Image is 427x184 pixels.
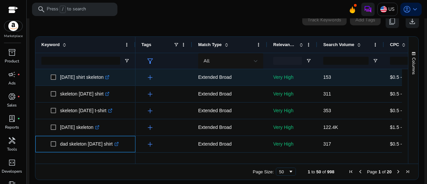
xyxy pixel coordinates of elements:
div: Previous Page [358,169,363,174]
div: First Page [348,169,354,174]
span: $0.5 - $0.75 [390,91,415,97]
p: shirt [DATE] skeleton [60,154,109,168]
span: of [322,169,326,174]
input: Keyword Filter Input [41,57,120,65]
p: Very High [273,104,311,118]
p: [DATE] shirt skeleton [60,70,109,84]
span: code_blocks [8,159,16,167]
span: Tags [141,42,151,47]
span: Page [367,169,377,174]
span: add [146,140,154,148]
p: Product [5,58,19,64]
p: Very High [273,121,311,134]
div: Page Size: [253,169,274,174]
p: skeleton [DATE] shirt [60,87,109,101]
p: Extended Broad [198,137,261,151]
span: 1 [308,169,310,174]
div: Last Page [405,169,410,174]
button: Open Filter Menu [124,58,129,63]
span: 122.4K [323,125,338,130]
span: donut_small [8,93,16,101]
span: add [146,107,154,115]
div: Next Page [396,169,401,174]
p: Very High [273,154,311,168]
div: Page Size [276,168,296,176]
span: account_circle [403,5,411,13]
span: 1 [378,169,381,174]
p: skeleton [DATE] t-shirt [60,104,112,118]
div: 50 [279,169,288,174]
span: filter_alt [146,57,154,65]
span: / [60,6,66,13]
p: Developers [2,168,22,174]
span: Search Volume [323,42,354,47]
p: Extended Broad [198,87,261,101]
span: 317 [323,141,331,147]
p: Very High [273,137,311,151]
p: Extended Broad [198,104,261,118]
button: Open Filter Menu [306,58,311,63]
span: inventory_2 [8,48,16,56]
p: Extended Broad [198,70,261,84]
span: 50 [316,169,321,174]
span: add [146,124,154,132]
span: download [408,17,416,25]
span: 20 [387,169,392,174]
span: 311 [323,91,331,97]
p: Very High [273,70,311,84]
span: $0.5 - $0.75 [390,74,415,80]
p: Marketplace [4,34,23,39]
span: of [382,169,386,174]
p: Extended Broad [198,121,261,134]
p: Extended Broad [198,154,261,168]
img: amazon.svg [4,21,22,31]
span: fiber_manual_record [17,73,20,76]
span: keyboard_arrow_down [411,5,419,13]
p: Reports [5,124,19,130]
span: lab_profile [8,115,16,123]
p: Very High [273,87,311,101]
span: fiber_manual_record [17,95,20,98]
span: All [203,58,209,64]
span: handyman [8,137,16,145]
span: search [37,5,45,13]
span: 998 [327,169,335,174]
p: US [388,3,395,15]
p: Press to search [47,6,86,13]
span: add [146,73,154,81]
span: Match Type [198,42,222,47]
span: CPC [390,42,399,47]
span: campaign [8,70,16,78]
input: Search Volume Filter Input [323,57,369,65]
span: fiber_manual_record [17,117,20,120]
span: Keyword [41,42,60,47]
p: [DATE] skeleton [60,121,99,134]
img: us.svg [380,6,387,13]
span: add [146,157,154,165]
p: Tools [7,146,17,152]
p: dad skeleton [DATE] shirt [60,137,119,151]
p: Ads [8,80,16,86]
span: $1.5 - $2.35 [390,125,415,130]
button: download [406,15,419,28]
span: $0.5 - $0.75 [390,108,415,113]
button: Open Filter Menu [373,58,378,63]
span: Columns [411,57,417,74]
span: 353 [323,108,331,113]
span: Relevance Score [273,42,297,47]
span: 153 [323,74,331,80]
span: add [146,90,154,98]
p: Sales [7,102,17,108]
span: to [311,169,315,174]
span: $0.5 - $0.75 [390,141,415,147]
